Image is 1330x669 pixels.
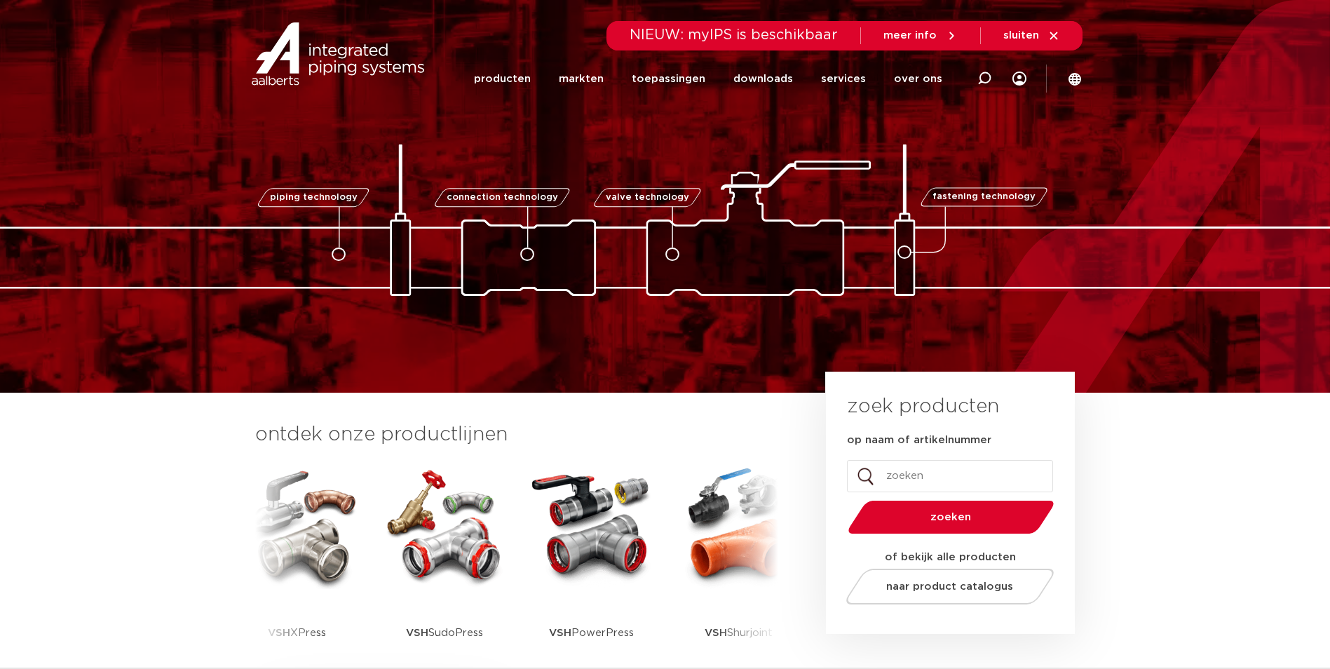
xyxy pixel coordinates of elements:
[630,28,838,42] span: NIEUW: myIPS is beschikbaar
[886,581,1013,592] span: naar product catalogus
[847,433,991,447] label: op naam of artikelnummer
[606,193,689,202] span: valve technology
[932,193,1036,202] span: fastening technology
[1012,50,1026,107] div: my IPS
[474,50,942,107] nav: Menu
[884,512,1018,522] span: zoeken
[733,50,793,107] a: downloads
[883,30,937,41] span: meer info
[821,50,866,107] a: services
[894,50,942,107] a: over ons
[559,50,604,107] a: markten
[847,460,1053,492] input: zoeken
[842,569,1057,604] a: naar product catalogus
[474,50,531,107] a: producten
[885,552,1016,562] strong: of bekijk alle producten
[406,628,428,638] strong: VSH
[255,421,778,449] h3: ontdek onze productlijnen
[1003,29,1060,42] a: sluiten
[1003,30,1039,41] span: sluiten
[549,628,571,638] strong: VSH
[632,50,705,107] a: toepassingen
[883,29,958,42] a: meer info
[847,393,999,421] h3: zoek producten
[268,628,290,638] strong: VSH
[446,193,557,202] span: connection technology
[705,628,727,638] strong: VSH
[270,193,358,202] span: piping technology
[842,499,1059,535] button: zoeken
